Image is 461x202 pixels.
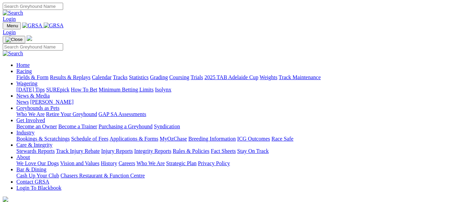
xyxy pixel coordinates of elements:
[3,197,8,202] img: logo-grsa-white.png
[46,87,69,92] a: SUREpick
[260,74,277,80] a: Weights
[16,111,458,117] div: Greyhounds as Pets
[56,148,100,154] a: Track Injury Rebate
[3,10,23,16] img: Search
[5,37,23,42] img: Close
[110,136,158,142] a: Applications & Forms
[129,74,149,80] a: Statistics
[16,117,45,123] a: Get Involved
[3,16,16,22] a: Login
[30,99,73,105] a: [PERSON_NAME]
[166,160,197,166] a: Strategic Plan
[150,74,168,80] a: Grading
[16,136,458,142] div: Industry
[190,74,203,80] a: Trials
[22,23,42,29] img: GRSA
[16,99,458,105] div: News & Media
[16,185,61,191] a: Login To Blackbook
[16,74,458,81] div: Racing
[16,111,45,117] a: Who We Are
[16,173,458,179] div: Bar & Dining
[154,124,180,129] a: Syndication
[99,124,153,129] a: Purchasing a Greyhound
[71,136,108,142] a: Schedule of Fees
[16,93,50,99] a: News & Media
[3,36,25,43] button: Toggle navigation
[3,3,63,10] input: Search
[204,74,258,80] a: 2025 TAB Adelaide Cup
[16,160,59,166] a: We Love Our Dogs
[136,160,165,166] a: Who We Are
[16,99,29,105] a: News
[237,148,269,154] a: Stay On Track
[16,124,458,130] div: Get Involved
[16,87,458,93] div: Wagering
[188,136,236,142] a: Breeding Information
[16,154,30,160] a: About
[16,167,46,172] a: Bar & Dining
[16,124,57,129] a: Become an Owner
[279,74,321,80] a: Track Maintenance
[16,179,49,185] a: Contact GRSA
[3,43,63,50] input: Search
[27,35,32,41] img: logo-grsa-white.png
[71,87,98,92] a: How To Bet
[16,74,48,80] a: Fields & Form
[16,173,59,178] a: Cash Up Your Club
[16,148,458,154] div: Care & Integrity
[101,160,117,166] a: History
[44,23,64,29] img: GRSA
[16,62,30,68] a: Home
[198,160,230,166] a: Privacy Policy
[16,136,70,142] a: Bookings & Scratchings
[134,148,171,154] a: Integrity Reports
[60,173,145,178] a: Chasers Restaurant & Function Centre
[211,148,236,154] a: Fact Sheets
[3,22,21,29] button: Toggle navigation
[46,111,97,117] a: Retire Your Greyhound
[271,136,293,142] a: Race Safe
[7,23,18,28] span: Menu
[16,87,45,92] a: [DATE] Tips
[16,105,59,111] a: Greyhounds as Pets
[118,160,135,166] a: Careers
[99,87,154,92] a: Minimum Betting Limits
[3,29,16,35] a: Login
[92,74,112,80] a: Calendar
[16,142,53,148] a: Care & Integrity
[16,160,458,167] div: About
[237,136,270,142] a: ICG Outcomes
[16,148,55,154] a: Stewards Reports
[60,160,99,166] a: Vision and Values
[58,124,97,129] a: Become a Trainer
[16,68,32,74] a: Racing
[16,81,38,86] a: Wagering
[101,148,133,154] a: Injury Reports
[3,50,23,57] img: Search
[113,74,128,80] a: Tracks
[155,87,171,92] a: Isolynx
[99,111,146,117] a: GAP SA Assessments
[173,148,210,154] a: Rules & Policies
[50,74,90,80] a: Results & Replays
[160,136,187,142] a: MyOzChase
[169,74,189,80] a: Coursing
[16,130,34,135] a: Industry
